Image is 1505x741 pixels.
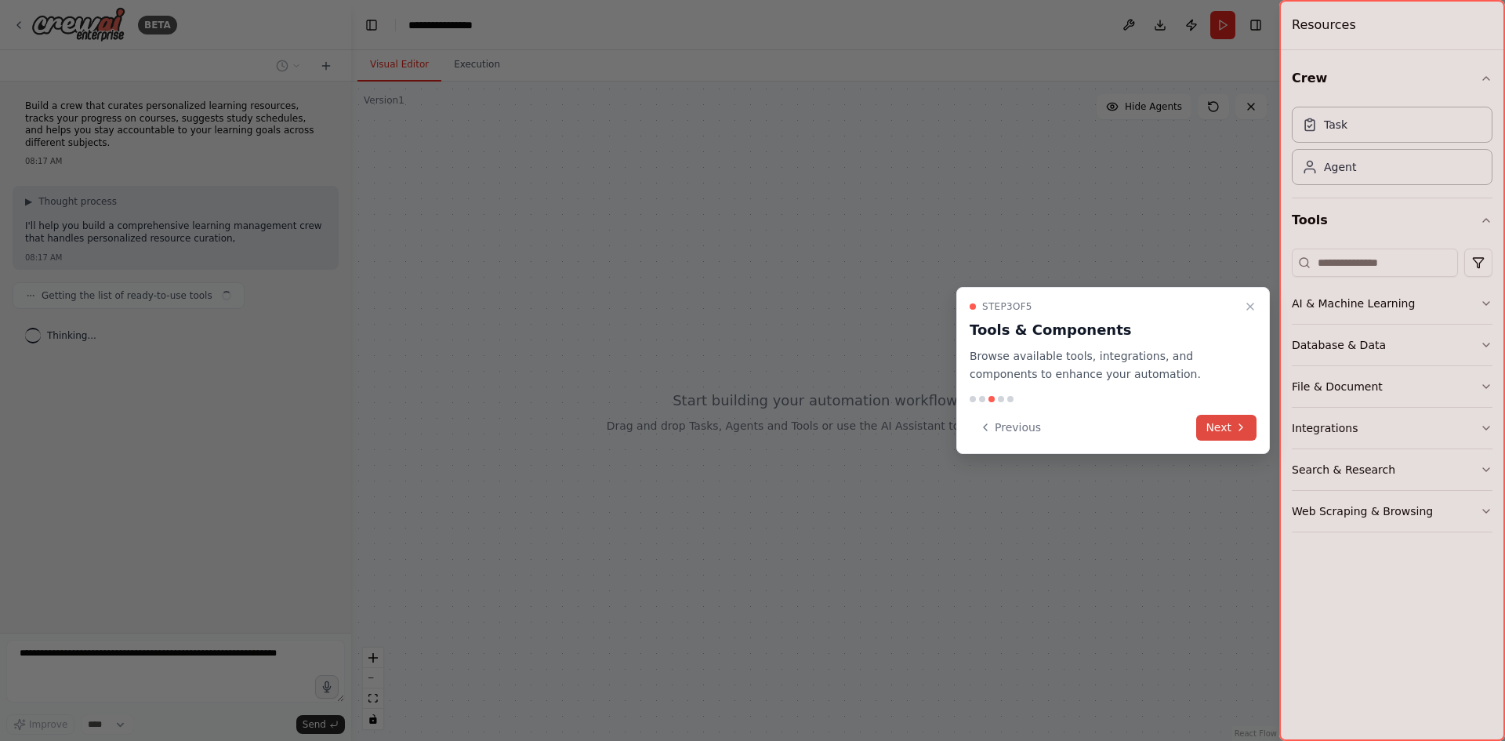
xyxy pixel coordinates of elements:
[970,319,1238,341] h3: Tools & Components
[1241,297,1260,316] button: Close walkthrough
[1196,415,1257,441] button: Next
[970,415,1050,441] button: Previous
[361,14,383,36] button: Hide left sidebar
[982,300,1032,313] span: Step 3 of 5
[970,347,1238,383] p: Browse available tools, integrations, and components to enhance your automation.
